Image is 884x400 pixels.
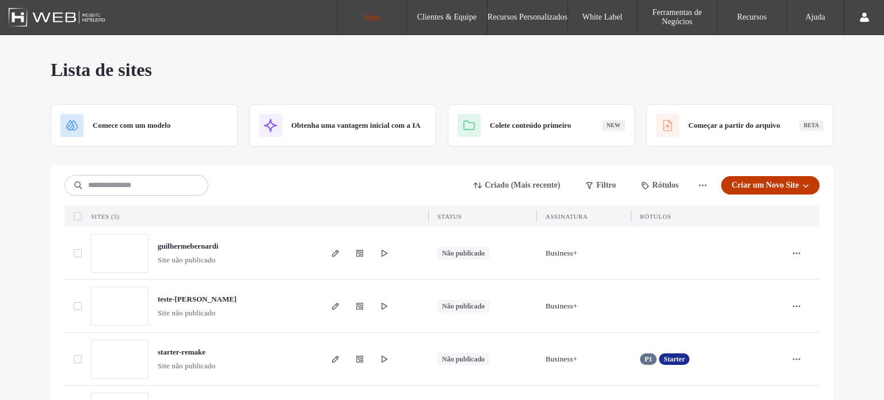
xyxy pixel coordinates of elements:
[437,213,462,220] span: STATUS
[664,354,685,364] span: Starter
[546,300,577,312] span: Business+
[417,13,477,22] label: Clientes & Equipe
[464,176,570,195] button: Criado (Mais recente)
[582,13,623,22] label: White Label
[158,295,237,303] a: teste-[PERSON_NAME]
[448,104,635,147] div: Colete conteúdo primeiroNew
[737,13,767,22] label: Recursos
[799,120,824,131] div: Beta
[93,120,170,131] span: Comece com um modelo
[249,104,436,147] div: Obtenha uma vantagem inicial com a IA
[158,348,205,356] a: starter-remake
[158,360,215,372] span: Site não publicado
[721,176,820,195] button: Criar um Novo Site
[158,254,215,266] span: Site não publicado
[158,307,215,319] span: Site não publicado
[546,213,588,220] span: Assinatura
[51,104,238,147] div: Comece com um modelo
[631,176,689,195] button: Rótulos
[688,120,780,131] span: Começar a partir do arquivo
[640,213,671,220] span: Rótulos
[91,213,119,220] span: Sites (5)
[158,242,218,250] a: guilhermebernardi
[805,13,825,22] label: Ajuda
[546,247,577,259] span: Business+
[442,354,485,364] div: Não publicado
[490,120,571,131] span: Colete conteúdo primeiro
[364,13,380,22] label: Sites
[646,104,833,147] div: Começar a partir do arquivoBeta
[442,301,485,311] div: Não publicado
[442,248,485,258] div: Não publicado
[51,58,152,81] span: Lista de sites
[546,353,577,365] span: Business+
[637,8,717,26] label: Ferramentas de Negócios
[602,120,625,131] div: New
[575,176,627,195] button: Filtro
[487,13,567,22] label: Recursos Personalizados
[291,120,421,131] span: Obtenha uma vantagem inicial com a IA
[645,354,652,364] span: P1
